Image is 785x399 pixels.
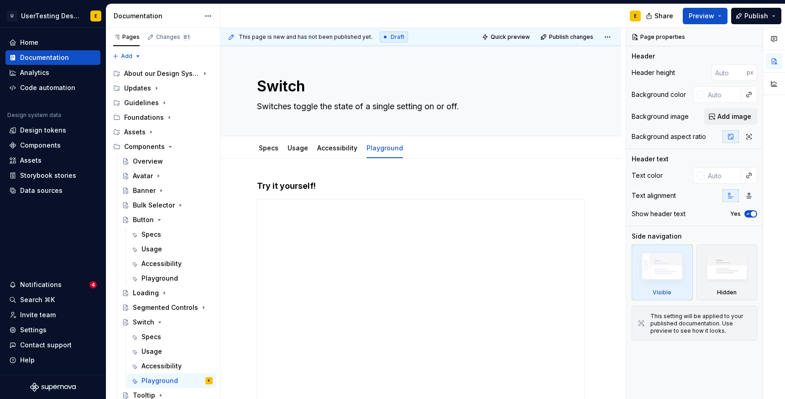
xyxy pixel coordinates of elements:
div: Visible [632,245,693,300]
div: Data sources [20,186,63,195]
a: Analytics [5,65,100,80]
a: Loading [118,286,216,300]
textarea: Switch [255,75,583,97]
svg: Supernova Logo [30,383,76,392]
div: Foundations [124,113,164,122]
div: Playground [141,274,178,283]
div: This setting will be applied to your published documentation. Use preview to see how it looks. [650,313,751,335]
div: E [94,12,97,20]
div: Avatar [133,171,153,181]
a: Bulk Selector [118,198,216,213]
div: Accessibility [314,138,361,157]
div: About our Design System [124,69,199,78]
span: Preview [689,11,714,21]
div: Playground [363,138,407,157]
div: Background image [632,112,689,121]
div: Side navigation [632,232,682,241]
a: Overview [118,154,216,169]
button: Search ⌘K [5,293,100,307]
div: Overview [133,157,163,166]
span: This page is new and has not been published yet. [239,33,372,41]
button: Add image [704,108,757,125]
input: Auto [704,86,741,103]
label: Yes [730,210,741,218]
span: Add image [717,112,751,121]
div: Storybook stories [20,171,76,180]
a: Playground [127,271,216,286]
div: Help [20,356,35,365]
div: Usage [141,245,162,254]
div: Segmented Controls [133,303,198,312]
div: Usage [284,138,312,157]
div: Text alignment [632,191,676,200]
textarea: Switches toggle the state of a single setting on or off. [255,99,583,114]
a: Switch [118,315,216,330]
a: PlaygroundE [127,373,216,388]
span: Share [654,11,673,21]
div: Show header text [632,209,686,218]
div: U [6,11,17,21]
div: Code automation [20,83,75,92]
a: Usage [127,242,216,256]
div: Bulk Selector [133,201,175,210]
a: Usage [127,344,216,359]
div: Changes [156,33,191,41]
div: Assets [20,156,42,165]
a: Data sources [5,183,100,198]
a: Accessibility [127,359,216,373]
input: Auto [712,64,747,81]
div: Guidelines [110,96,216,110]
div: Components [20,141,61,150]
a: Code automation [5,80,100,95]
button: Help [5,353,100,367]
div: Analytics [20,68,49,77]
div: Components [110,139,216,154]
a: Storybook stories [5,168,100,183]
a: Avatar [118,169,216,183]
div: Loading [133,288,159,298]
a: Design tokens [5,123,100,138]
div: About our Design System [110,66,216,81]
a: Invite team [5,308,100,322]
a: Button [118,213,216,227]
div: Hidden [696,245,758,300]
input: Auto [704,167,741,184]
button: Preview [683,8,727,24]
a: Accessibility [317,144,357,152]
div: Background aspect ratio [632,132,706,141]
span: Quick preview [491,33,530,41]
div: Specs [141,230,161,239]
div: Notifications [20,280,62,289]
a: Components [5,138,100,153]
div: Specs [141,332,161,341]
div: Search ⌘K [20,295,55,304]
div: UserTesting Design System [21,11,79,21]
a: Segmented Controls [118,300,216,315]
div: Design system data [7,112,61,119]
div: Usage [141,347,162,356]
div: Assets [124,128,146,137]
p: px [747,69,754,76]
div: Specs [255,138,282,157]
span: Publish changes [549,33,593,41]
div: Accessibility [141,362,182,371]
div: Switch [133,318,154,327]
div: Design tokens [20,126,66,135]
div: Hidden [717,289,737,296]
div: Invite team [20,310,56,319]
button: Contact support [5,338,100,352]
button: Notifications4 [5,277,100,292]
a: Accessibility [127,256,216,271]
button: Quick preview [479,31,534,43]
div: Visible [653,289,671,296]
a: Specs [259,144,278,152]
a: Home [5,35,100,50]
div: Updates [110,81,216,96]
h4: Try it yourself! [257,181,585,192]
div: Pages [113,33,140,41]
button: Publish [731,8,781,24]
button: Share [641,8,679,24]
div: Header [632,52,655,61]
a: Settings [5,323,100,337]
div: Guidelines [124,98,159,107]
